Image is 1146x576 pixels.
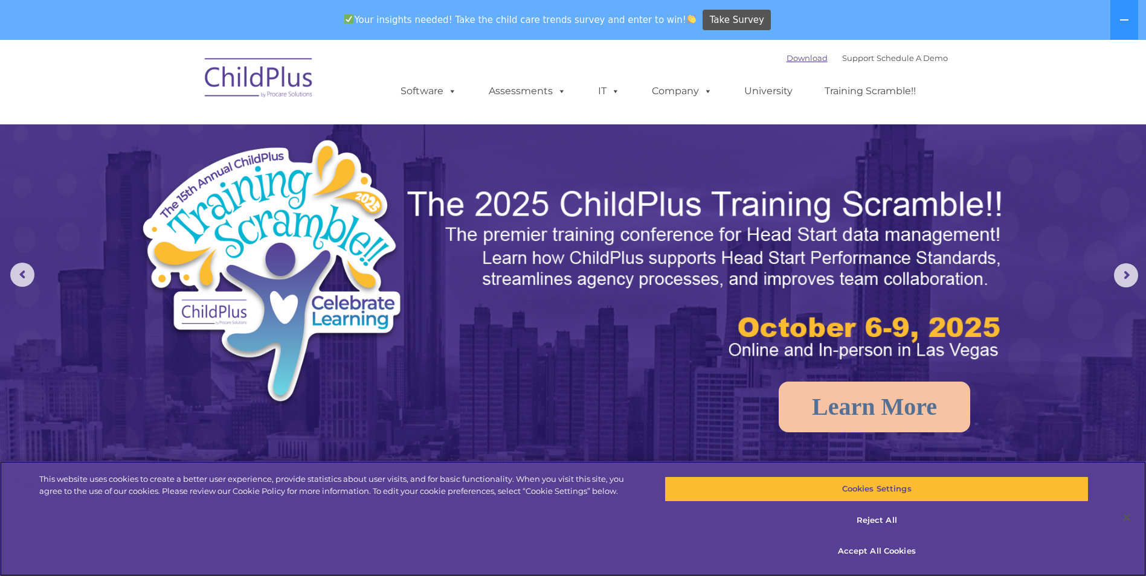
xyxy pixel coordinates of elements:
button: Close [1113,504,1140,531]
span: Take Survey [710,10,764,31]
div: This website uses cookies to create a better user experience, provide statistics about user visit... [39,473,630,497]
button: Cookies Settings [665,476,1089,502]
a: Schedule A Demo [877,53,948,63]
button: Reject All [665,508,1089,533]
a: Training Scramble!! [813,79,928,103]
a: Assessments [477,79,578,103]
img: ✅ [344,14,353,24]
button: Accept All Cookies [665,539,1089,564]
span: Phone number [168,129,219,138]
a: Learn More [779,382,970,432]
font: | [787,53,948,63]
span: Last name [168,80,205,89]
img: ChildPlus by Procare Solutions [199,50,320,110]
a: Take Survey [703,10,771,31]
img: 👏 [687,14,696,24]
a: Support [842,53,874,63]
a: IT [586,79,632,103]
a: Software [388,79,469,103]
a: Download [787,53,828,63]
span: Your insights needed! Take the child care trends survey and enter to win! [340,8,701,31]
a: University [732,79,805,103]
a: Company [640,79,724,103]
